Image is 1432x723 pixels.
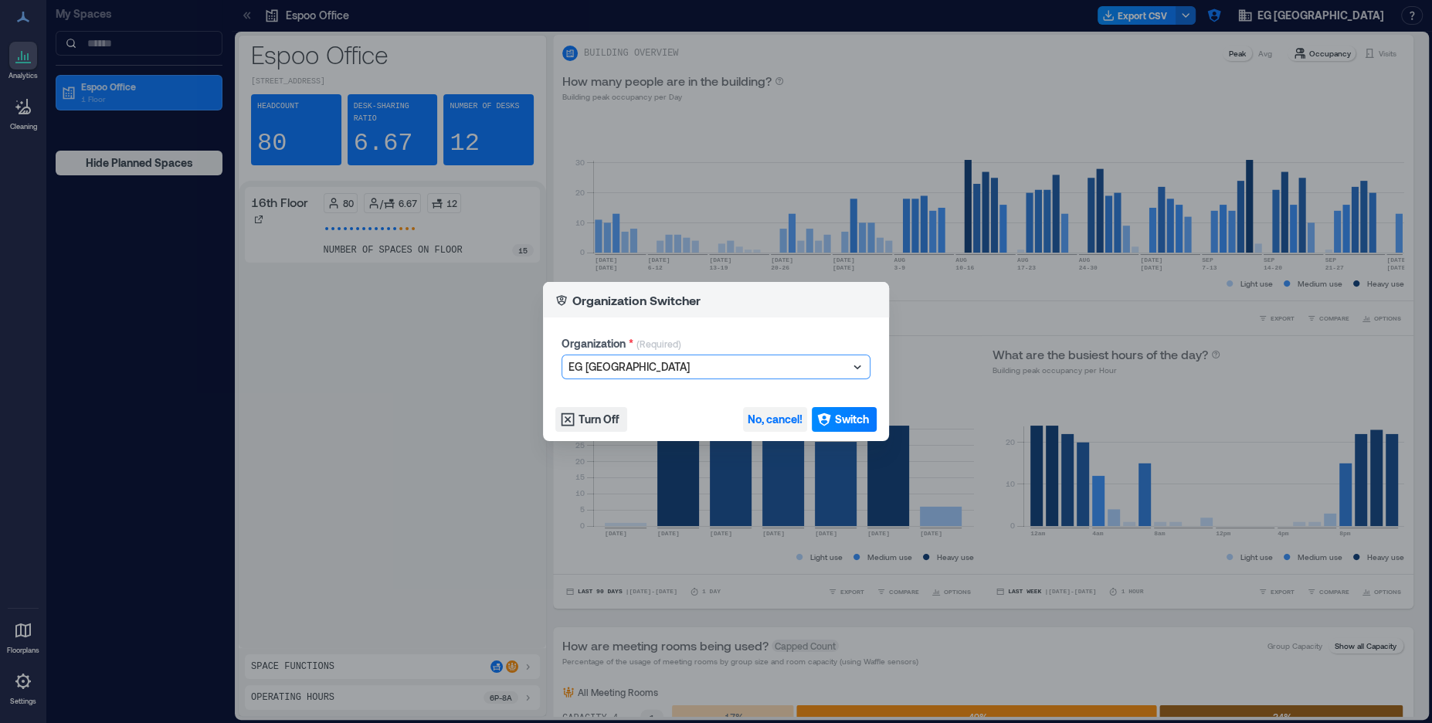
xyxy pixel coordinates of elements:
label: Organization [562,336,633,351]
span: No, cancel! [748,412,803,427]
span: Turn Off [579,412,619,427]
p: Organization Switcher [572,291,701,310]
button: Switch [812,407,877,432]
button: No, cancel! [743,407,807,432]
button: Turn Off [555,407,627,432]
p: (Required) [636,338,681,355]
span: Switch [835,412,869,427]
